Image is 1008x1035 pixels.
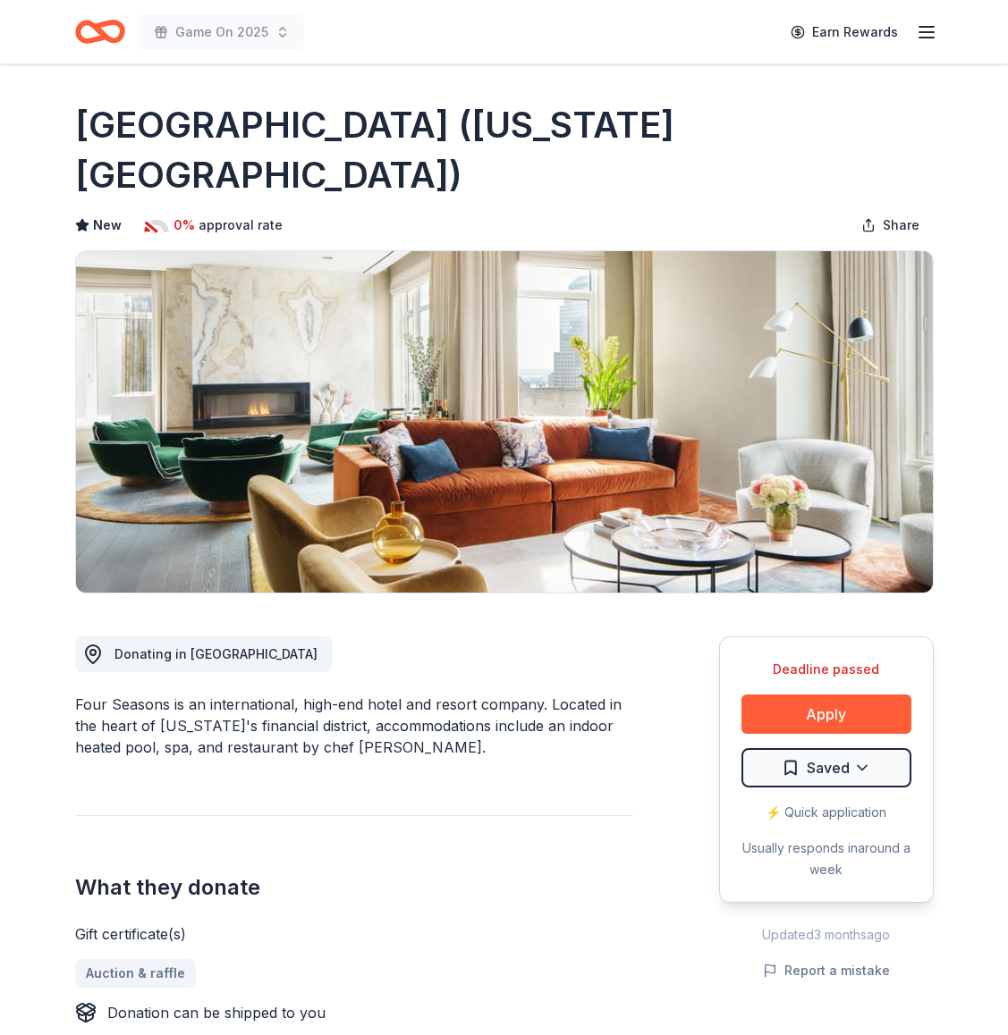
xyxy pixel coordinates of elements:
div: Donation can be shipped to you [107,1002,326,1023]
img: Image for Four Seasons Hotel (New York Downtown) [76,251,933,593]
button: Game On 2025 [140,14,304,50]
button: Report a mistake [763,960,890,981]
div: Four Seasons is an international, high-end hotel and resort company. Located in the heart of [US_... [75,694,633,758]
div: Usually responds in around a week [741,837,911,880]
button: Apply [741,694,911,734]
div: ⚡️ Quick application [741,802,911,823]
span: Share [883,215,919,236]
div: Updated 3 months ago [719,924,934,946]
h2: What they donate [75,873,633,902]
h1: [GEOGRAPHIC_DATA] ([US_STATE][GEOGRAPHIC_DATA]) [75,100,934,200]
div: Deadline passed [741,659,911,680]
a: Auction & raffle [75,959,196,988]
button: Share [847,207,934,243]
span: Game On 2025 [175,21,268,43]
a: Earn Rewards [780,16,909,48]
button: Saved [741,748,911,787]
span: 0% [174,215,195,236]
span: Saved [807,756,850,779]
div: Gift certificate(s) [75,923,633,945]
a: Home [75,11,125,53]
span: approval rate [199,215,283,236]
span: Donating in [GEOGRAPHIC_DATA] [114,646,318,661]
span: New [93,215,122,236]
